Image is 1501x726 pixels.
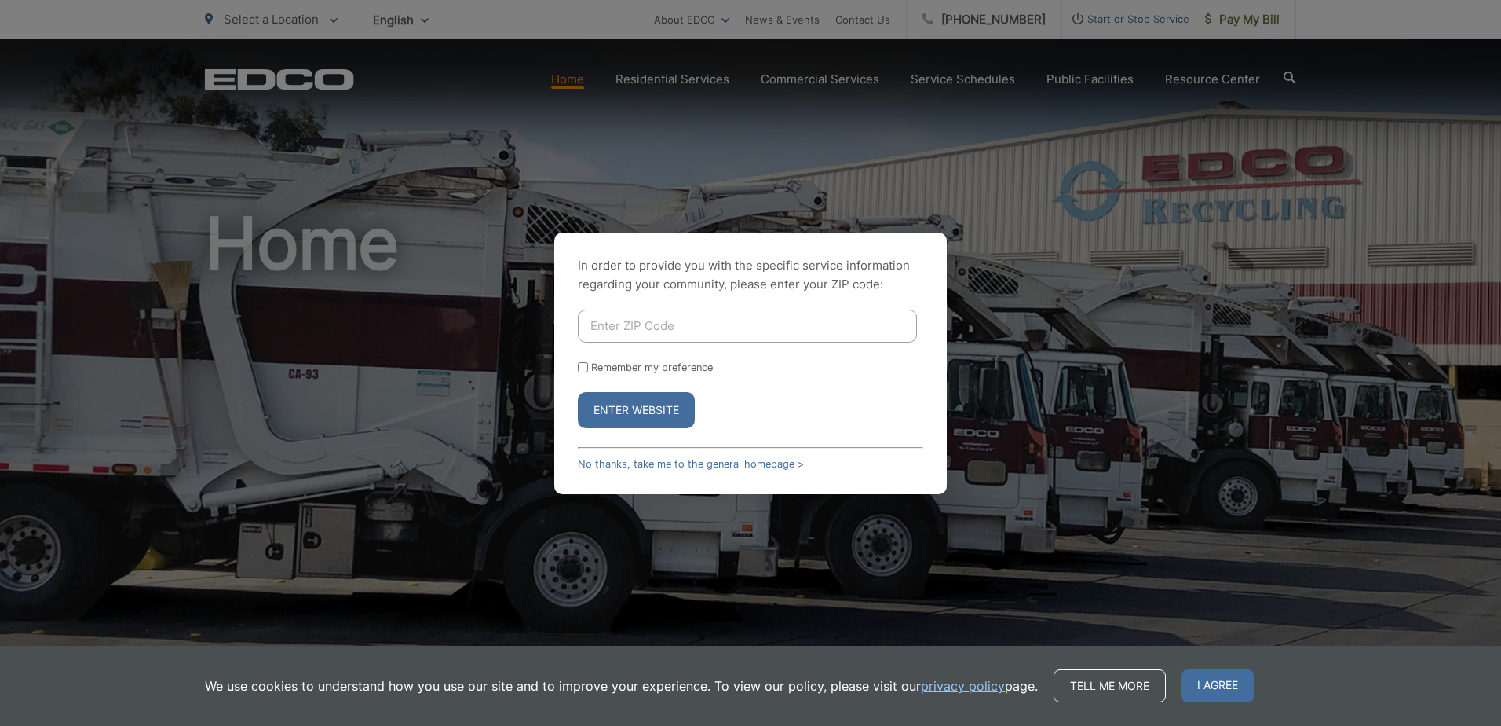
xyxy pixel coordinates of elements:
a: No thanks, take me to the general homepage > [578,458,804,470]
label: Remember my preference [591,361,713,373]
a: privacy policy [921,676,1005,695]
a: Tell me more [1054,669,1166,702]
p: We use cookies to understand how you use our site and to improve your experience. To view our pol... [205,676,1038,695]
button: Enter Website [578,392,695,428]
input: Enter ZIP Code [578,310,917,343]
span: I agree [1181,669,1254,702]
p: In order to provide you with the specific service information regarding your community, please en... [578,256,923,294]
